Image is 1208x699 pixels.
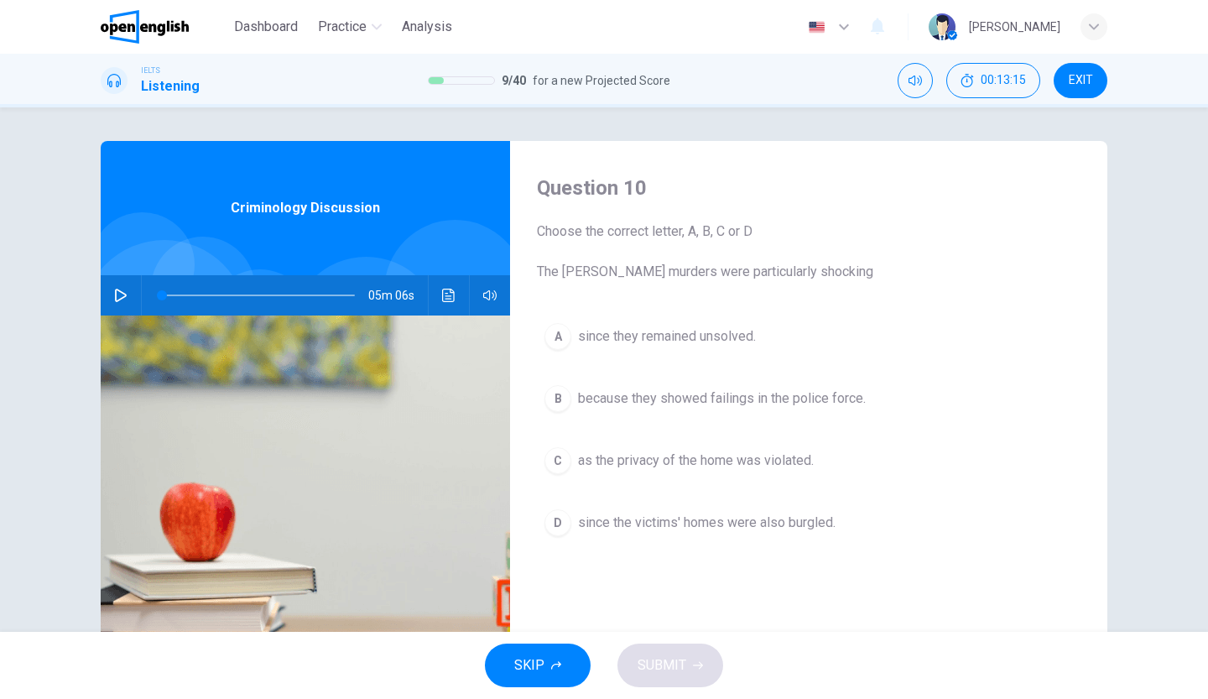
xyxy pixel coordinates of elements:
[395,12,459,42] button: Analysis
[101,10,189,44] img: OpenEnglish logo
[514,654,544,677] span: SKIP
[141,65,160,76] span: IELTS
[485,644,591,687] button: SKIP
[578,513,836,533] span: since the victims' homes were also burgled.
[234,17,298,37] span: Dashboard
[969,17,1060,37] div: [PERSON_NAME]
[537,440,1080,482] button: Cas the privacy of the home was violated.
[141,76,200,97] h1: Listening
[946,63,1040,98] button: 00:13:15
[537,502,1080,544] button: Dsince the victims' homes were also burgled.
[981,74,1026,87] span: 00:13:15
[502,70,526,91] span: 9 / 40
[368,275,428,316] span: 05m 06s
[533,70,670,91] span: for a new Projected Score
[544,385,571,412] div: B
[537,175,1080,201] h4: Question 10
[929,13,955,40] img: Profile picture
[318,17,367,37] span: Practice
[537,222,1080,282] span: Choose the correct letter, A, B, C or D The [PERSON_NAME] murders were particularly shocking
[806,21,827,34] img: en
[544,323,571,350] div: A
[544,509,571,536] div: D
[946,63,1040,98] div: Hide
[227,12,305,42] button: Dashboard
[537,316,1080,357] button: Asince they remained unsolved.
[578,451,814,471] span: as the privacy of the home was violated.
[402,17,452,37] span: Analysis
[578,389,866,409] span: because they showed failings in the police force.
[311,12,388,42] button: Practice
[898,63,933,98] div: Mute
[537,378,1080,420] button: Bbecause they showed failings in the police force.
[1069,74,1093,87] span: EXIT
[231,198,380,218] span: Criminology Discussion
[544,447,571,474] div: C
[435,275,462,316] button: Click to see the audio transcription
[578,326,756,347] span: since they remained unsolved.
[1054,63,1107,98] button: EXIT
[101,10,227,44] a: OpenEnglish logo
